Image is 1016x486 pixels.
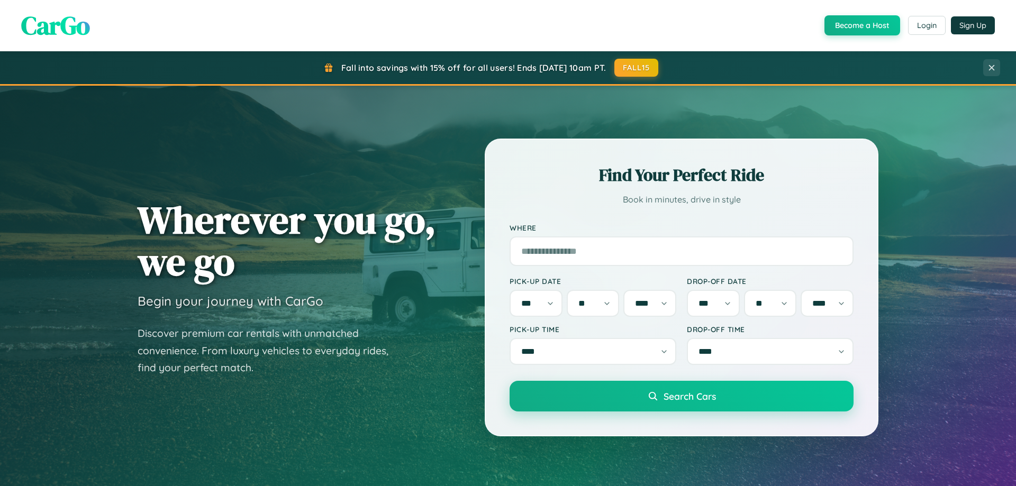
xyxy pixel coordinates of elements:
span: Search Cars [664,390,716,402]
p: Discover premium car rentals with unmatched convenience. From luxury vehicles to everyday rides, ... [138,325,402,377]
label: Pick-up Date [510,277,676,286]
button: Search Cars [510,381,854,411]
button: Sign Up [951,16,995,34]
label: Pick-up Time [510,325,676,334]
label: Drop-off Time [687,325,854,334]
button: FALL15 [614,59,659,77]
p: Book in minutes, drive in style [510,192,854,207]
span: Fall into savings with 15% off for all users! Ends [DATE] 10am PT. [341,62,606,73]
span: CarGo [21,8,90,43]
h3: Begin your journey with CarGo [138,293,323,309]
label: Where [510,223,854,232]
label: Drop-off Date [687,277,854,286]
button: Login [908,16,946,35]
h1: Wherever you go, we go [138,199,436,282]
button: Become a Host [824,15,900,35]
h2: Find Your Perfect Ride [510,163,854,187]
